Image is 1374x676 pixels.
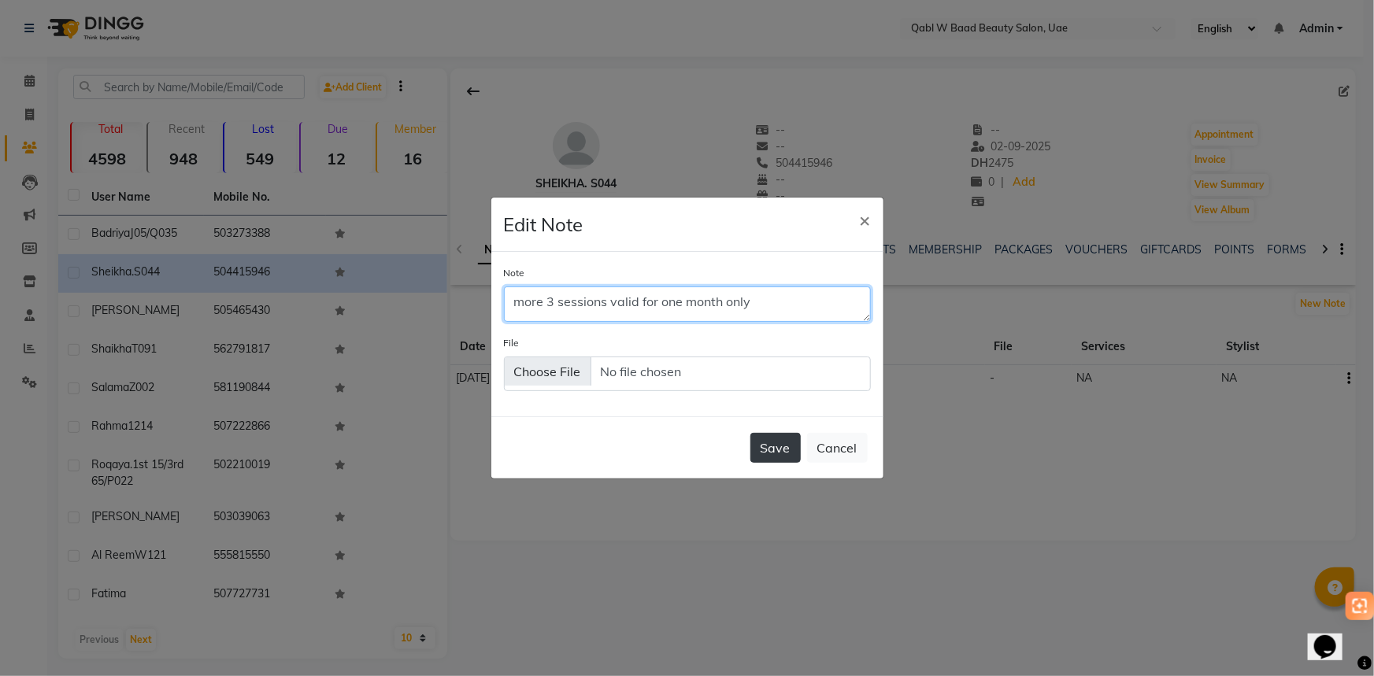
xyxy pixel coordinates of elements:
[504,266,525,280] label: Note
[847,198,883,242] button: Close
[504,210,583,238] h4: Edit Note
[504,336,520,350] label: File
[750,433,801,463] button: Save
[1308,613,1358,660] iframe: chat widget
[807,433,868,463] button: Cancel
[860,208,871,231] span: ×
